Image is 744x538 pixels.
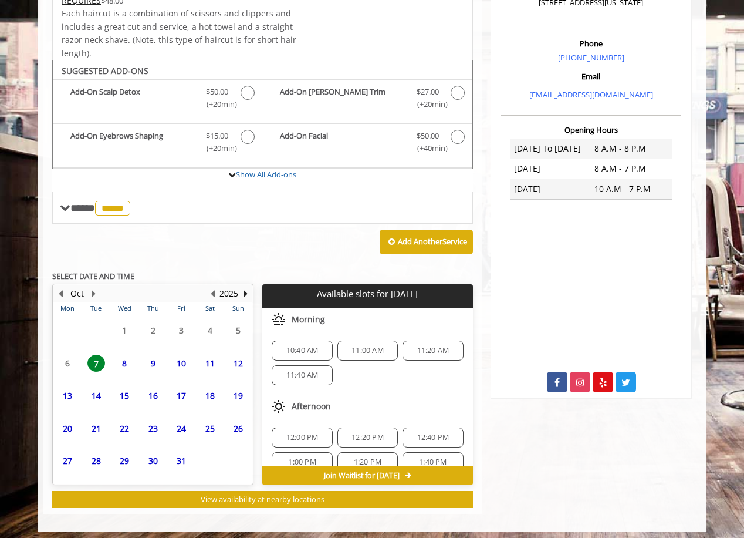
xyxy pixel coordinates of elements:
[201,387,219,404] span: 18
[116,387,133,404] span: 15
[200,98,235,110] span: (+20min )
[70,86,194,110] b: Add-On Scalp Detox
[56,287,65,300] button: Previous Month
[337,428,398,448] div: 12:20 PM
[224,379,253,412] td: Select day19
[62,8,296,58] span: Each haircut is a combination of scissors and clippers and includes a great cut and service, a ho...
[82,445,110,477] td: Select day28
[272,399,286,413] img: afternoon slots
[82,412,110,444] td: Select day21
[138,412,167,444] td: Select day23
[403,341,463,361] div: 11:20 AM
[70,287,84,300] button: Oct
[206,86,228,98] span: $50.00
[591,179,672,199] td: 10 A.M - 7 P.M
[272,428,332,448] div: 12:00 PM
[138,347,167,379] td: Select day9
[324,471,400,480] span: Join Waitlist for [DATE]
[510,159,591,179] td: [DATE]
[110,379,138,412] td: Select day15
[219,287,238,300] button: 2025
[87,452,105,469] span: 28
[110,412,138,444] td: Select day22
[286,371,319,380] span: 11:40 AM
[591,139,672,159] td: 8 A.M - 8 P.M
[292,315,325,324] span: Morning
[87,387,105,404] span: 14
[173,420,190,437] span: 24
[52,491,473,508] button: View availability at nearby locations
[268,86,466,113] label: Add-On Beard Trim
[272,341,332,361] div: 10:40 AM
[286,433,319,442] span: 12:00 PM
[288,458,316,467] span: 1:00 PM
[87,420,105,437] span: 21
[173,452,190,469] span: 31
[351,433,384,442] span: 12:20 PM
[419,458,447,467] span: 1:40 PM
[206,130,228,142] span: $15.00
[116,420,133,437] span: 22
[59,452,76,469] span: 27
[82,379,110,412] td: Select day14
[280,130,404,154] b: Add-On Facial
[59,420,76,437] span: 20
[272,312,286,327] img: morning slots
[138,379,167,412] td: Select day16
[501,126,681,134] h3: Opening Hours
[167,379,195,412] td: Select day17
[144,420,162,437] span: 23
[59,387,76,404] span: 13
[87,355,105,372] span: 7
[110,302,138,314] th: Wed
[173,355,190,372] span: 10
[337,452,398,472] div: 1:20 PM
[201,494,324,505] span: View availability at nearby locations
[195,379,224,412] td: Select day18
[292,402,331,411] span: Afternoon
[504,72,678,80] h3: Email
[224,302,253,314] th: Sun
[116,452,133,469] span: 29
[52,60,473,169] div: The Made Man Haircut Add-onS
[144,452,162,469] span: 30
[510,179,591,199] td: [DATE]
[53,302,82,314] th: Mon
[286,346,319,355] span: 10:40 AM
[354,458,381,467] span: 1:20 PM
[173,387,190,404] span: 17
[110,445,138,477] td: Select day29
[59,130,256,157] label: Add-On Eyebrows Shaping
[410,98,445,110] span: (+20min )
[52,271,134,281] b: SELECT DATE AND TIME
[62,65,148,76] b: SUGGESTED ADD-ONS
[558,52,624,63] a: [PHONE_NUMBER]
[417,86,439,98] span: $27.00
[337,341,398,361] div: 11:00 AM
[241,287,250,300] button: Next Year
[167,302,195,314] th: Fri
[110,347,138,379] td: Select day8
[195,302,224,314] th: Sat
[138,302,167,314] th: Thu
[89,287,98,300] button: Next Month
[380,230,473,254] button: Add AnotherService
[398,236,467,247] b: Add Another Service
[82,302,110,314] th: Tue
[267,289,468,299] p: Available slots for [DATE]
[208,287,217,300] button: Previous Year
[272,365,332,385] div: 11:40 AM
[417,130,439,142] span: $50.00
[403,452,463,472] div: 1:40 PM
[229,420,247,437] span: 26
[201,355,219,372] span: 11
[229,387,247,404] span: 19
[410,142,445,154] span: (+40min )
[53,445,82,477] td: Select day27
[229,355,247,372] span: 12
[417,346,449,355] span: 11:20 AM
[200,142,235,154] span: (+20min )
[417,433,449,442] span: 12:40 PM
[59,86,256,113] label: Add-On Scalp Detox
[510,139,591,159] td: [DATE] To [DATE]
